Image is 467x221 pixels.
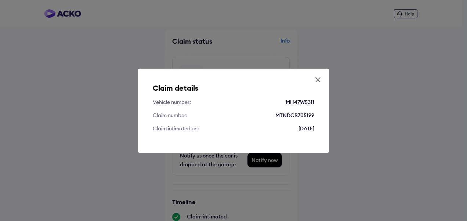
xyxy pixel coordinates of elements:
div: Vehicle number: [153,98,191,106]
div: MH47W5311 [286,98,314,106]
div: Claim number: [153,112,188,119]
div: Claim intimated on: [153,125,199,132]
div: MTNDCR705199 [275,112,314,119]
h5: Claim details [153,83,314,93]
div: [DATE] [298,125,314,132]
